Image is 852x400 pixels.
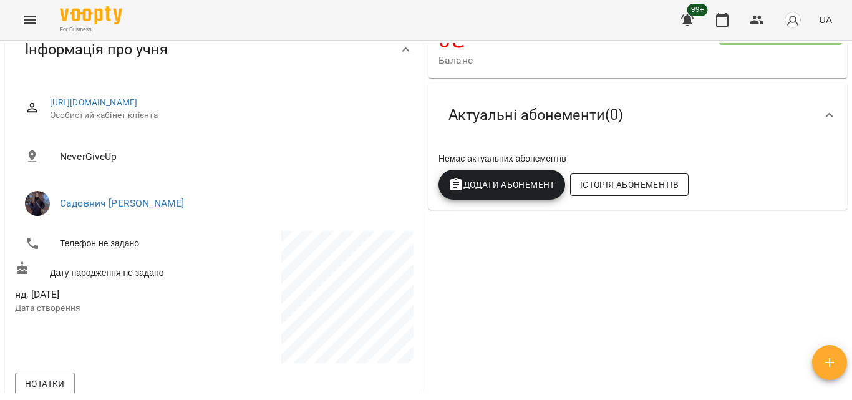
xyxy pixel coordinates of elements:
[25,376,65,391] span: Нотатки
[436,150,840,167] div: Немає актуальних абонементів
[25,191,50,216] img: Садовнич Оксана
[25,40,168,59] span: Інформація про учня
[428,83,847,147] div: Актуальні абонементи(0)
[12,258,215,281] div: Дату народження не задано
[60,26,122,34] span: For Business
[60,149,404,164] span: NeverGiveUp
[60,6,122,24] img: Voopty Logo
[814,8,837,31] button: UA
[50,109,404,122] span: Особистий кабінет клієнта
[15,287,212,302] span: нд, [DATE]
[784,11,801,29] img: avatar_s.png
[448,105,623,125] span: Актуальні абонементи ( 0 )
[438,53,719,68] span: Баланс
[15,231,212,256] li: Телефон не задано
[50,97,138,107] a: [URL][DOMAIN_NAME]
[438,170,565,200] button: Додати Абонемент
[687,4,708,16] span: 99+
[5,17,424,82] div: Інформація про учня
[15,373,75,395] button: Нотатки
[580,177,679,192] span: Історія абонементів
[15,5,45,35] button: Menu
[819,13,832,26] span: UA
[448,177,555,192] span: Додати Абонемент
[570,173,689,196] button: Історія абонементів
[15,302,212,315] p: Дата створення
[60,197,184,209] a: Садовнич [PERSON_NAME]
